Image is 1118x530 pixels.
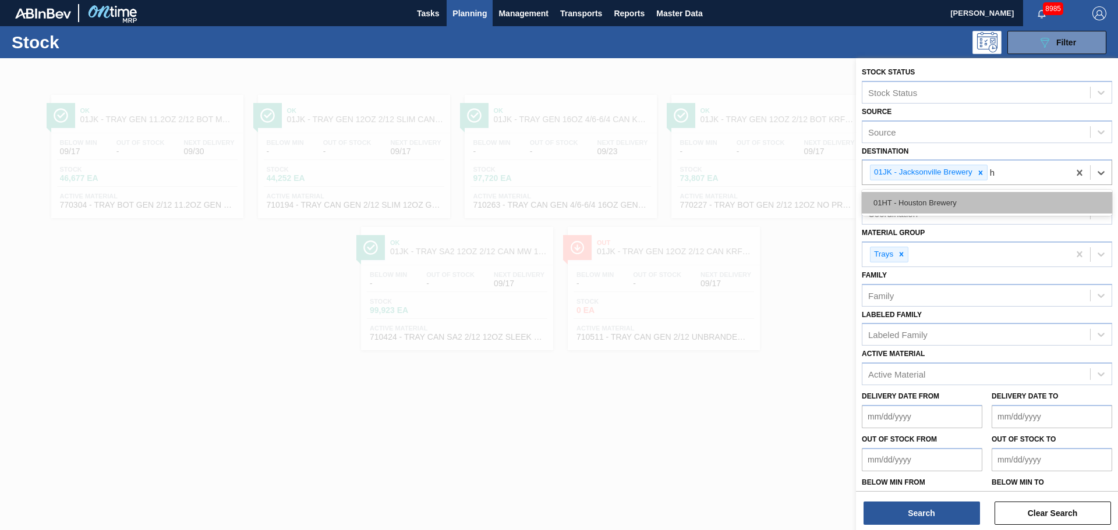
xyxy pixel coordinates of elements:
[452,6,487,20] span: Planning
[1043,2,1063,15] span: 8985
[992,405,1112,428] input: mm/dd/yyyy
[862,478,925,486] label: Below Min from
[992,392,1058,400] label: Delivery Date to
[868,330,928,340] div: Labeled Family
[862,229,925,237] label: Material Group
[862,405,982,428] input: mm/dd/yyyy
[1092,6,1106,20] img: Logout
[871,165,974,180] div: 01JK - Jacksonville Brewery
[992,478,1044,486] label: Below Min to
[560,6,602,20] span: Transports
[862,350,925,358] label: Active Material
[862,435,937,443] label: Out of Stock from
[862,147,908,155] label: Destination
[656,6,702,20] span: Master Data
[1007,31,1106,54] button: Filter
[862,68,915,76] label: Stock Status
[862,448,982,471] input: mm/dd/yyyy
[862,192,1112,214] div: 01HT - Houston Brewery
[871,247,895,262] div: Trays
[992,448,1112,471] input: mm/dd/yyyy
[862,311,922,319] label: Labeled Family
[614,6,645,20] span: Reports
[972,31,1002,54] div: Programming: no user selected
[415,6,441,20] span: Tasks
[15,8,71,19] img: TNhmsLtSVTkK8tSr43FrP2fwEKptu5GPRR3wAAAABJRU5ErkJggg==
[992,435,1056,443] label: Out of Stock to
[498,6,549,20] span: Management
[1023,5,1060,22] button: Notifications
[862,271,887,279] label: Family
[868,127,896,137] div: Source
[862,392,939,400] label: Delivery Date from
[868,369,925,379] div: Active Material
[868,87,917,97] div: Stock Status
[1056,38,1076,47] span: Filter
[862,189,916,197] label: Coordination
[868,290,894,300] div: Family
[862,108,891,116] label: Source
[12,35,186,49] h1: Stock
